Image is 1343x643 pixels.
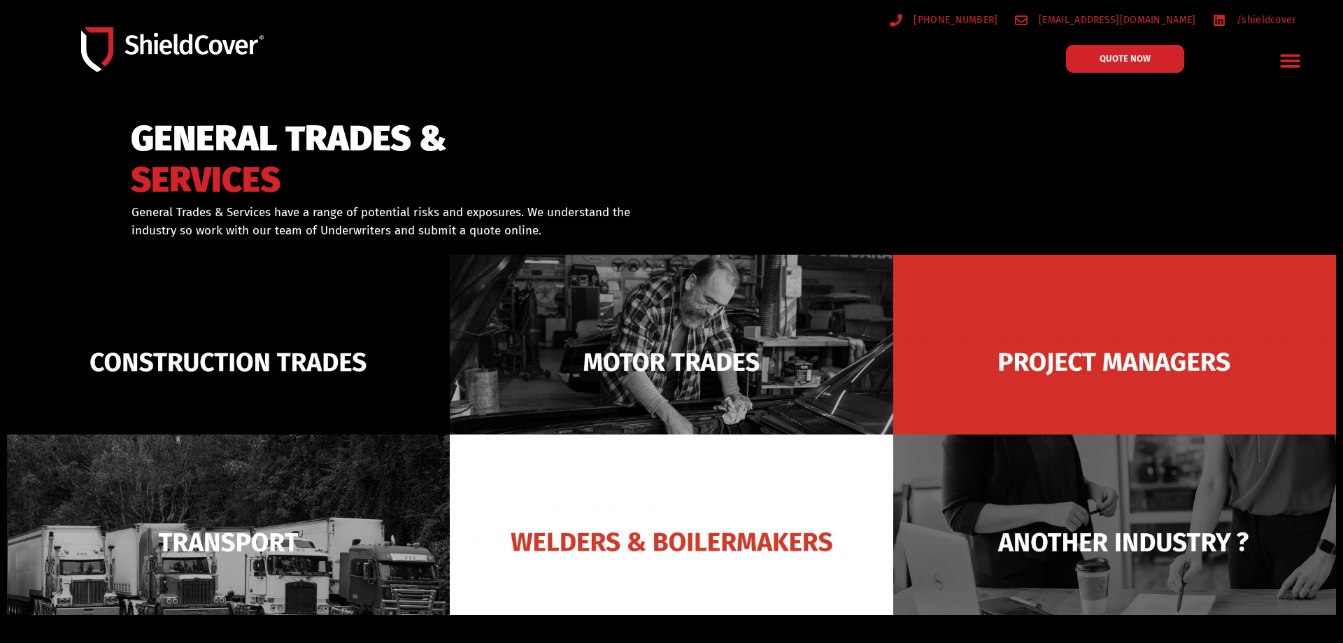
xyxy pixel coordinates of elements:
[1213,11,1296,29] a: /shieldcover
[1015,11,1196,29] a: [EMAIL_ADDRESS][DOMAIN_NAME]
[1100,54,1151,63] span: QUOTE NOW
[81,27,264,72] img: Shield-Cover-Underwriting-Australia-logo-full
[890,11,998,29] a: [PHONE_NUMBER]
[1274,44,1307,77] div: Menu Toggle
[1035,11,1195,29] span: [EMAIL_ADDRESS][DOMAIN_NAME]
[132,204,653,239] p: General Trades & Services have a range of potential risks and exposures. We understand the indust...
[131,125,447,153] span: GENERAL TRADES &
[910,11,997,29] span: [PHONE_NUMBER]
[1066,45,1184,73] a: QUOTE NOW
[1233,11,1296,29] span: /shieldcover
